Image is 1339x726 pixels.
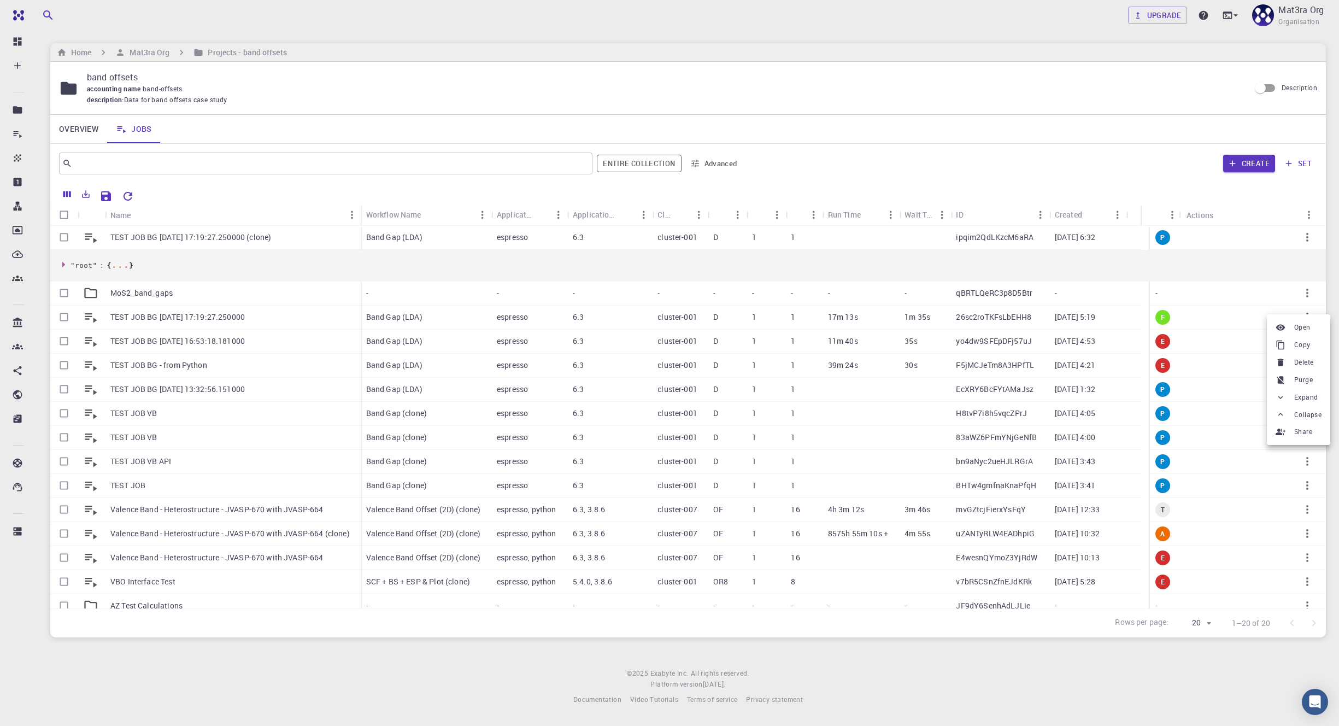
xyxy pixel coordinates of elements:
span: Purge [1294,374,1313,385]
span: Share [1294,426,1312,437]
div: Open Intercom Messenger [1302,689,1328,715]
span: Collapse [1294,409,1322,420]
span: Support [23,8,62,17]
span: Delete [1294,357,1313,368]
span: Copy [1294,339,1311,350]
span: Expand [1294,392,1318,403]
span: Open [1294,322,1311,333]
